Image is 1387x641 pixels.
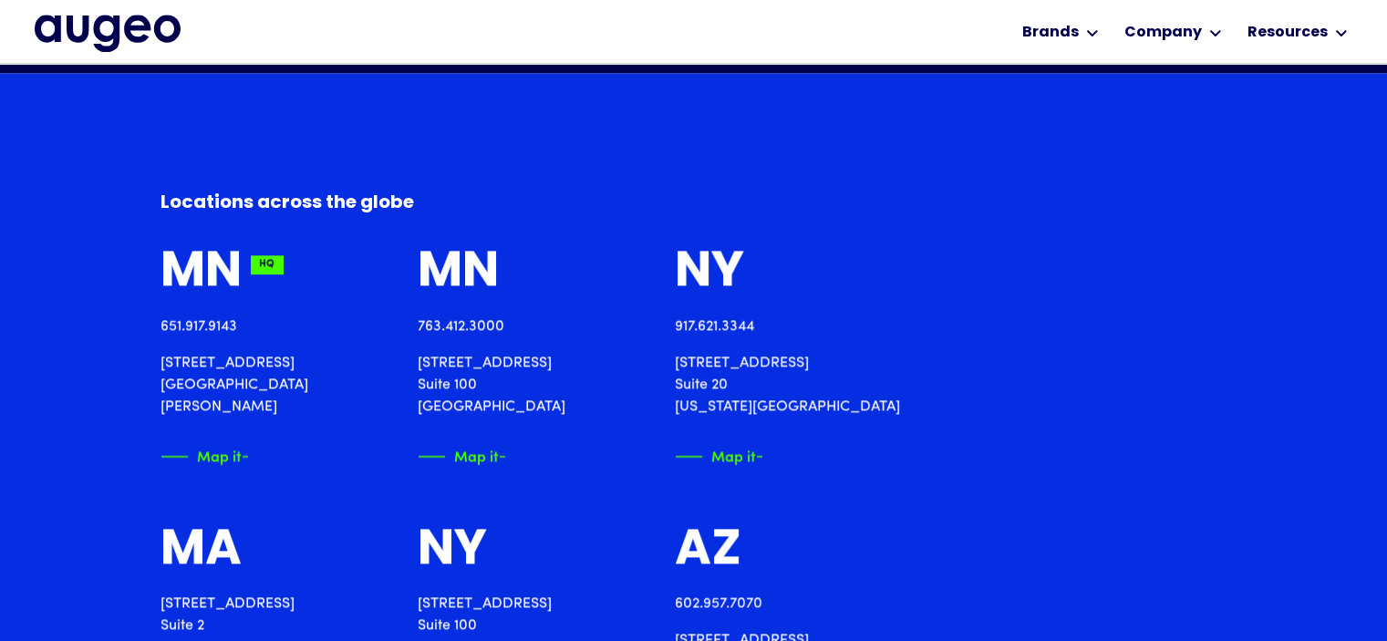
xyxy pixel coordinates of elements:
a: 651.917.9143 [160,319,237,334]
img: Augeo's full logo in midnight blue. [35,15,181,51]
p: [STREET_ADDRESS] [GEOGRAPHIC_DATA][PERSON_NAME] [160,352,374,418]
p: [STREET_ADDRESS] Suite 20 [US_STATE][GEOGRAPHIC_DATA] [675,352,900,418]
div: Resources [1247,22,1328,44]
p: [STREET_ADDRESS] Suite 100 [GEOGRAPHIC_DATA] [418,352,565,418]
div: Brands [1022,22,1079,44]
img: Arrow symbol in bright green pointing right to indicate an active link. [499,447,526,466]
a: 917.621.3344 [675,319,754,334]
div: Map it [454,444,499,463]
h6: Locations across the globe [160,190,788,217]
div: AZ [675,524,741,578]
div: NY [675,246,744,300]
img: Arrow symbol in bright green pointing right to indicate an active link. [756,447,783,466]
img: Arrow symbol in bright green pointing right to indicate an active link. [242,447,269,466]
div: MA [160,524,242,578]
div: HQ [251,255,283,274]
div: MN [418,246,499,300]
div: NY [418,524,487,578]
div: Map it [197,444,242,463]
a: Map itArrow symbol in bright green pointing right to indicate an active link. [160,447,247,466]
a: 602.957.7070 [675,596,762,611]
a: Map itArrow symbol in bright green pointing right to indicate an active link. [418,447,504,466]
a: 763.412.3000 [418,319,504,334]
a: Map itArrow symbol in bright green pointing right to indicate an active link. [675,447,761,466]
div: MN [160,246,242,300]
a: home [35,15,181,51]
div: Map it [711,444,756,463]
div: Company [1124,22,1202,44]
